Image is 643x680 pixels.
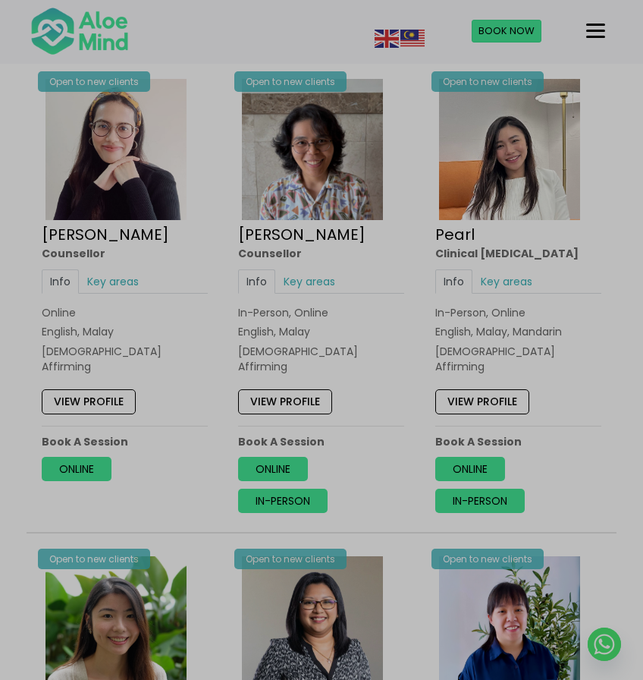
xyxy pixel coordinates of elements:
[38,71,150,92] div: Open to new clients
[42,305,208,320] div: Online
[435,457,505,481] a: Online
[234,71,347,92] div: Open to new clients
[42,246,208,261] div: Counsellor
[42,344,208,375] div: [DEMOGRAPHIC_DATA] Affirming
[238,344,404,375] div: [DEMOGRAPHIC_DATA] Affirming
[435,246,601,261] div: Clinical [MEDICAL_DATA]
[238,324,404,339] p: English, Malay
[435,224,475,245] a: Pearl
[238,457,308,481] a: Online
[238,489,328,513] a: In-person
[431,71,544,92] div: Open to new clients
[30,6,129,56] img: Aloe mind Logo
[435,324,601,339] p: English, Malay, Mandarin
[580,18,611,44] button: Menu
[238,389,332,414] a: View profile
[242,79,383,220] img: zafeera counsellor
[400,30,425,48] img: ms
[42,389,136,414] a: View profile
[38,549,150,569] div: Open to new clients
[42,457,111,481] a: Online
[375,30,399,48] img: en
[431,549,544,569] div: Open to new clients
[588,628,621,661] a: Whatsapp
[42,324,208,339] p: English, Malay
[238,269,275,294] a: Info
[472,269,541,294] a: Key areas
[375,30,400,46] a: English
[435,489,525,513] a: In-person
[234,549,347,569] div: Open to new clients
[472,20,541,42] a: Book Now
[435,305,601,320] div: In-Person, Online
[45,79,187,220] img: Therapist Photo Update
[400,30,426,46] a: Malay
[435,433,601,449] p: Book A Session
[275,269,343,294] a: Key areas
[435,344,601,375] div: [DEMOGRAPHIC_DATA] Affirming
[435,389,529,414] a: View profile
[238,224,365,245] a: [PERSON_NAME]
[439,79,580,220] img: Pearl photo
[435,269,472,294] a: Info
[238,305,404,320] div: In-Person, Online
[42,433,208,449] p: Book A Session
[238,246,404,261] div: Counsellor
[42,269,79,294] a: Info
[238,433,404,449] p: Book A Session
[478,24,535,38] span: Book Now
[79,269,147,294] a: Key areas
[42,224,169,245] a: [PERSON_NAME]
